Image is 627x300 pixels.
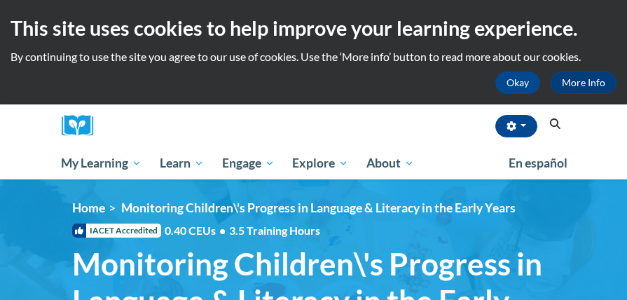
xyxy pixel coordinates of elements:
span: • [219,224,226,237]
a: Cox Campus [62,115,104,137]
span: My Learning [61,155,142,172]
span: IACET Accredited [72,224,161,238]
button: Account Settings [495,115,537,137]
a: Engage [213,147,284,179]
button: Okay [495,71,540,94]
span: Learn [160,155,204,172]
a: Learn [151,147,213,179]
a: Home [72,200,105,215]
a: About [357,147,423,179]
span: 3.5 Training Hours [229,224,320,237]
span: About [366,155,414,172]
h2: This site uses cookies to help improve your learning experience. [11,14,616,42]
button: Search [544,116,565,132]
a: My Learning [53,147,151,179]
p: By continuing to use the site you agree to our use of cookies. Use the ‘More info’ button to read... [11,49,616,64]
a: En español [499,149,577,178]
img: Logo brand [62,115,104,137]
a: Explore [283,147,357,179]
a: More Info [551,71,616,94]
span: Engage [222,155,275,172]
span: Explore [292,155,348,172]
span: En español [509,156,567,170]
span: 0.40 CEUs [165,223,229,238]
span: Monitoring Children\'s Progress in Language & Literacy in the Early Years [121,200,516,215]
div: Main menu [51,147,577,179]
